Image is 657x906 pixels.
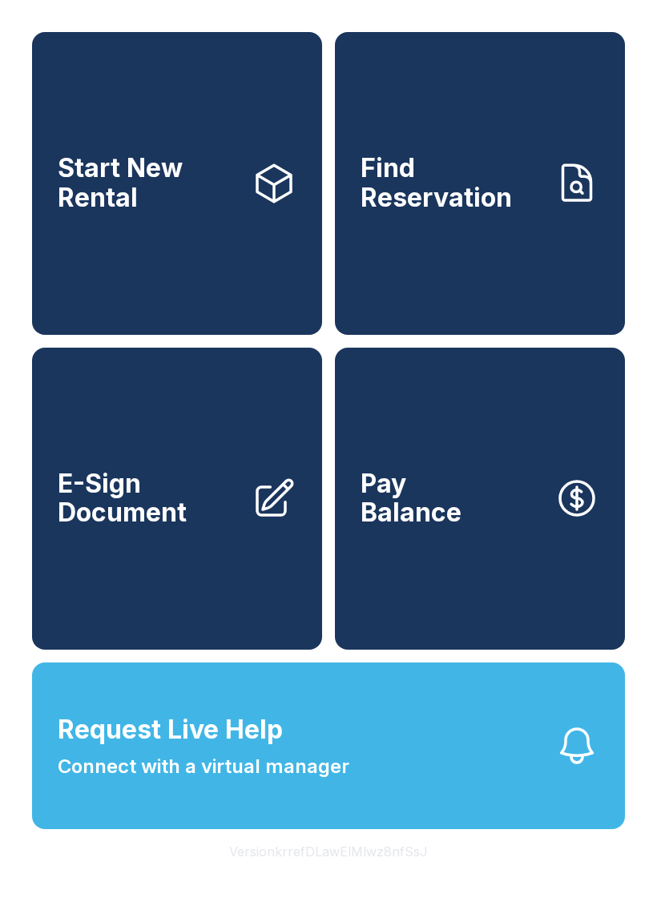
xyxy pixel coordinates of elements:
span: Connect with a virtual manager [58,752,349,781]
span: Request Live Help [58,711,283,749]
span: E-Sign Document [58,469,239,528]
span: Find Reservation [361,154,542,212]
button: VersionkrrefDLawElMlwz8nfSsJ [216,829,441,874]
a: E-Sign Document [32,348,322,650]
span: Start New Rental [58,154,239,212]
button: Request Live HelpConnect with a virtual manager [32,662,625,829]
span: Pay Balance [361,469,462,528]
a: Find Reservation [335,32,625,335]
a: Start New Rental [32,32,322,335]
button: PayBalance [335,348,625,650]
